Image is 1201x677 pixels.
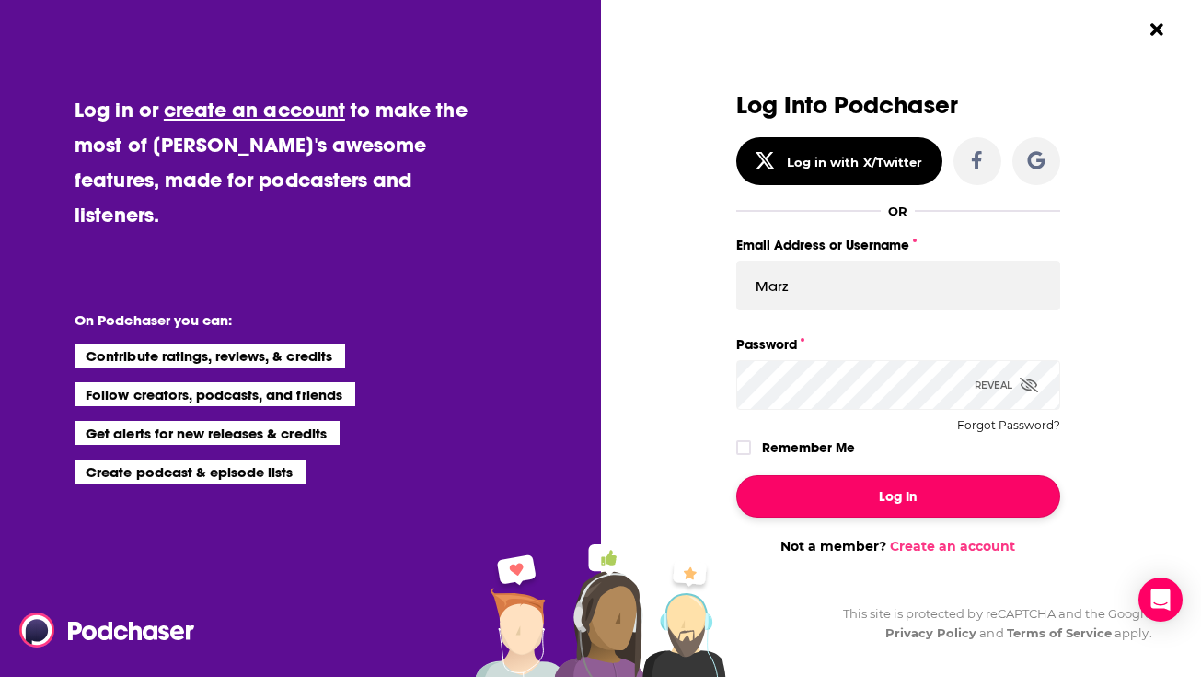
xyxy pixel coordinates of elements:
[75,421,339,445] li: Get alerts for new releases & credits
[164,97,345,123] a: create an account
[762,436,855,460] label: Remember Me
[736,333,1060,356] label: Password
[975,360,1038,410] div: Reveal
[957,419,1060,432] button: Forgot Password?
[888,204,907,218] div: OR
[75,460,306,484] li: Create podcast & episode lists
[75,344,345,368] li: Contribute ratings, reviews, & credits
[1138,578,1183,622] div: Open Intercom Messenger
[828,604,1152,643] div: This site is protected by reCAPTCHA and the Google and apply.
[736,475,1060,518] button: Log In
[1139,12,1174,47] button: Close Button
[75,311,443,329] li: On Podchaser you can:
[736,233,1060,257] label: Email Address or Username
[787,155,922,169] div: Log in with X/Twitter
[19,613,196,648] img: Podchaser - Follow, Share and Rate Podcasts
[736,92,1060,119] h3: Log Into Podchaser
[1007,625,1113,640] a: Terms of Service
[736,137,942,185] button: Log in with X/Twitter
[736,261,1060,310] input: Email Address or Username
[890,538,1015,554] a: Create an account
[736,538,1060,554] div: Not a member?
[885,625,977,640] a: Privacy Policy
[19,613,181,648] a: Podchaser - Follow, Share and Rate Podcasts
[75,382,355,406] li: Follow creators, podcasts, and friends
